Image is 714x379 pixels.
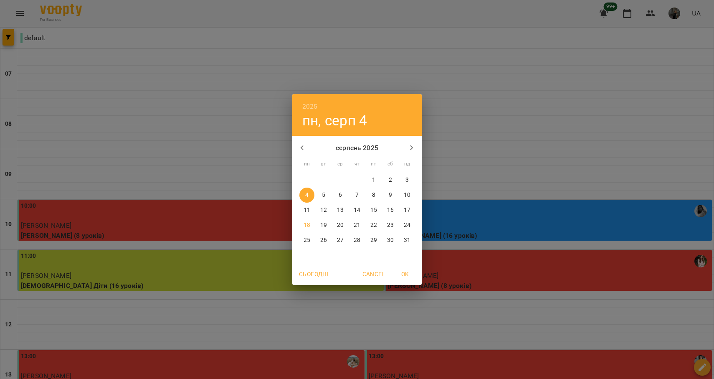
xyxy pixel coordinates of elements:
[370,206,377,214] p: 15
[299,203,314,218] button: 11
[339,191,342,199] p: 6
[404,236,410,244] p: 31
[320,221,327,229] p: 19
[392,267,418,282] button: OK
[387,221,394,229] p: 23
[387,236,394,244] p: 30
[316,233,331,248] button: 26
[359,267,388,282] button: Cancel
[400,218,415,233] button: 24
[333,203,348,218] button: 13
[354,206,360,214] p: 14
[316,203,331,218] button: 12
[296,267,332,282] button: Сьогодні
[316,188,331,203] button: 5
[366,188,381,203] button: 8
[299,218,314,233] button: 18
[299,160,314,168] span: пн
[354,236,360,244] p: 28
[383,203,398,218] button: 16
[372,191,375,199] p: 8
[370,236,377,244] p: 29
[349,233,365,248] button: 28
[304,236,310,244] p: 25
[400,160,415,168] span: нд
[383,233,398,248] button: 30
[366,233,381,248] button: 29
[355,191,359,199] p: 7
[366,203,381,218] button: 15
[400,173,415,188] button: 3
[372,176,375,184] p: 1
[395,269,415,279] span: OK
[316,218,331,233] button: 19
[333,218,348,233] button: 20
[305,191,309,199] p: 4
[299,188,314,203] button: 4
[404,206,410,214] p: 17
[383,160,398,168] span: сб
[299,233,314,248] button: 25
[322,191,325,199] p: 5
[349,160,365,168] span: чт
[404,191,410,199] p: 10
[400,188,415,203] button: 10
[312,143,402,153] p: серпень 2025
[304,221,310,229] p: 18
[400,203,415,218] button: 17
[299,269,329,279] span: Сьогодні
[389,176,392,184] p: 2
[366,160,381,168] span: пт
[389,191,392,199] p: 9
[316,160,331,168] span: вт
[366,218,381,233] button: 22
[349,188,365,203] button: 7
[354,221,360,229] p: 21
[320,236,327,244] p: 26
[400,233,415,248] button: 31
[349,218,365,233] button: 21
[304,206,310,214] p: 11
[387,206,394,214] p: 16
[370,221,377,229] p: 22
[320,206,327,214] p: 12
[383,188,398,203] button: 9
[302,101,318,112] button: 2025
[362,269,385,279] span: Cancel
[333,188,348,203] button: 6
[302,112,367,129] button: пн, серп 4
[337,236,344,244] p: 27
[404,221,410,229] p: 24
[333,233,348,248] button: 27
[337,206,344,214] p: 13
[366,173,381,188] button: 1
[383,218,398,233] button: 23
[333,160,348,168] span: ср
[337,221,344,229] p: 20
[405,176,409,184] p: 3
[383,173,398,188] button: 2
[349,203,365,218] button: 14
